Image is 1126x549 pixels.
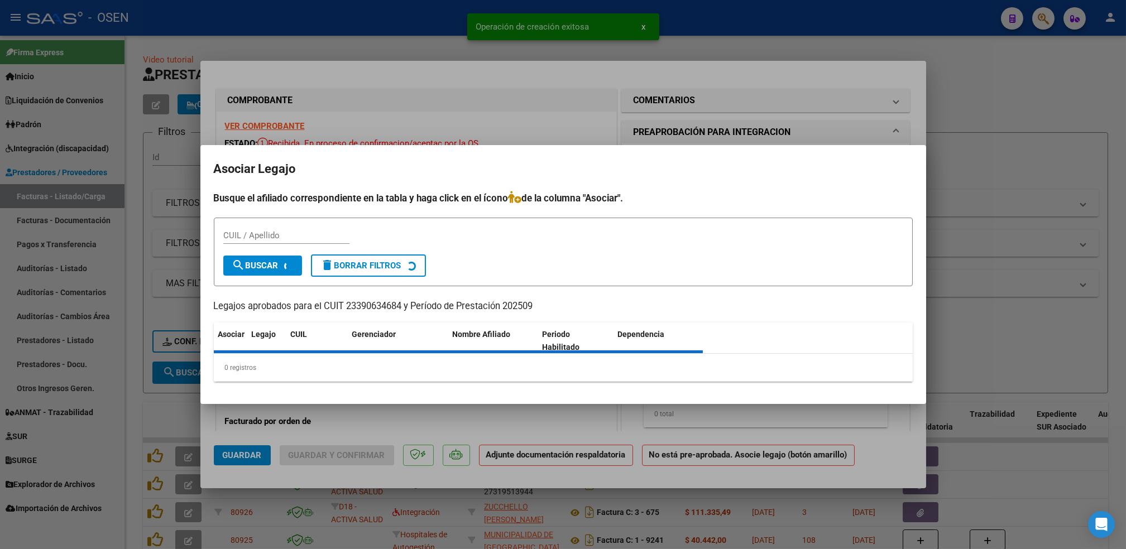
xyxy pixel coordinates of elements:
h2: Asociar Legajo [214,158,913,180]
datatable-header-cell: Legajo [247,322,286,359]
span: CUIL [291,330,308,339]
datatable-header-cell: Gerenciador [348,322,448,359]
datatable-header-cell: CUIL [286,322,348,359]
mat-icon: search [232,258,246,272]
span: Buscar [232,261,279,271]
datatable-header-cell: Asociar [214,322,247,359]
datatable-header-cell: Dependencia [613,322,703,359]
div: 0 registros [214,354,913,382]
button: Buscar [223,256,302,276]
span: Dependencia [617,330,664,339]
span: Periodo Habilitado [542,330,579,351]
datatable-header-cell: Nombre Afiliado [448,322,538,359]
div: Open Intercom Messenger [1088,511,1115,538]
span: Nombre Afiliado [453,330,511,339]
span: Legajo [252,330,276,339]
span: Asociar [218,330,245,339]
span: Gerenciador [352,330,396,339]
mat-icon: delete [321,258,334,272]
datatable-header-cell: Periodo Habilitado [538,322,613,359]
p: Legajos aprobados para el CUIT 23390634684 y Período de Prestación 202509 [214,300,913,314]
h4: Busque el afiliado correspondiente en la tabla y haga click en el ícono de la columna "Asociar". [214,191,913,205]
span: Borrar Filtros [321,261,401,271]
button: Borrar Filtros [311,254,426,277]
